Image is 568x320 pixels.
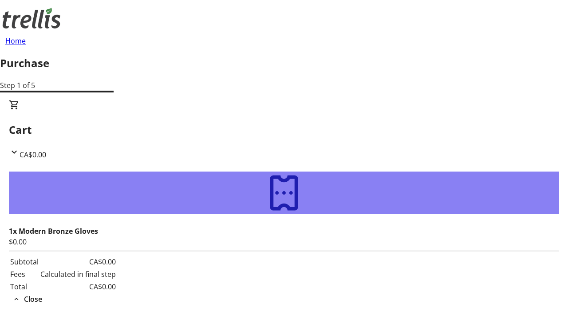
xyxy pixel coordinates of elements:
td: Fees [10,268,39,280]
button: Close [9,294,46,304]
td: Calculated in final step [40,268,116,280]
td: CA$0.00 [40,256,116,268]
div: CartCA$0.00 [9,100,559,160]
td: Total [10,281,39,292]
span: Close [24,294,42,304]
h2: Cart [9,122,559,138]
div: CartCA$0.00 [9,160,559,305]
td: Subtotal [10,256,39,268]
span: CA$0.00 [20,150,46,160]
div: $0.00 [9,236,559,247]
strong: 1x Modern Bronze Gloves [9,226,98,236]
td: CA$0.00 [40,281,116,292]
